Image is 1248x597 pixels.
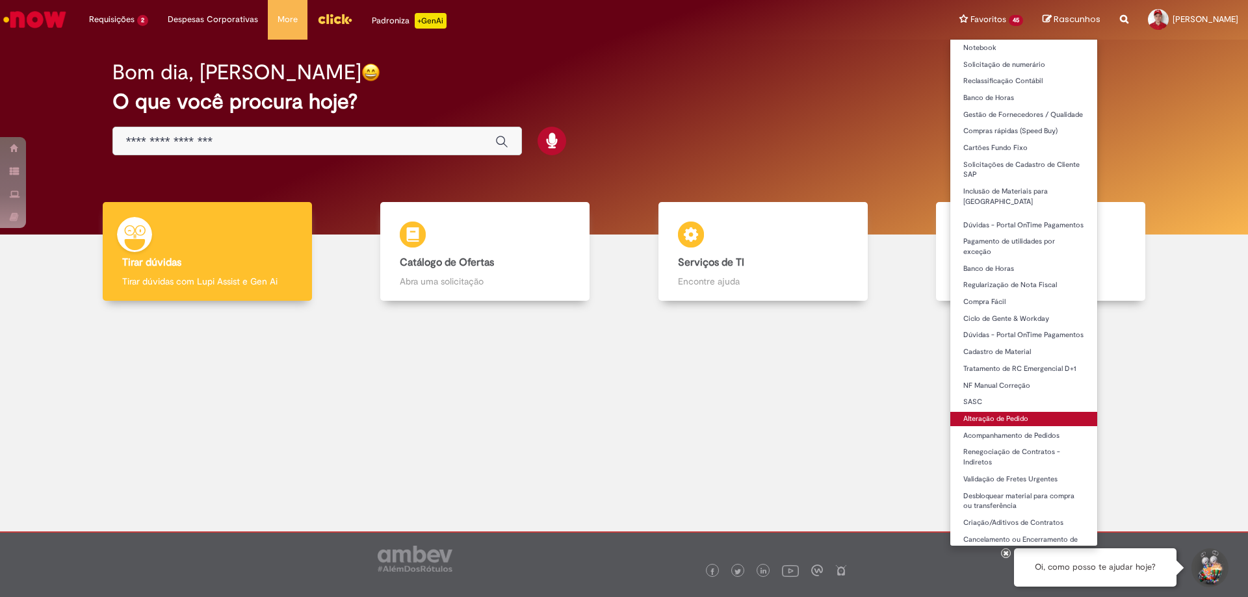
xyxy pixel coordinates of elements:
[378,546,452,572] img: logo_footer_ambev_rotulo_gray.png
[950,516,1097,530] a: Criação/Aditivos de Contratos
[950,395,1097,409] a: SASC
[950,295,1097,309] a: Compra Fácil
[400,275,570,288] p: Abra uma solicitação
[970,13,1006,26] span: Favoritos
[950,345,1097,359] a: Cadastro de Material
[950,379,1097,393] a: NF Manual Correção
[678,256,744,269] b: Serviços de TI
[1009,15,1023,26] span: 45
[1,6,68,32] img: ServiceNow
[950,278,1097,292] a: Regularização de Nota Fiscal
[950,124,1097,138] a: Compras rápidas (Speed Buy)
[950,362,1097,376] a: Tratamento de RC Emergencial D+1
[835,565,847,576] img: logo_footer_naosei.png
[950,312,1097,326] a: Ciclo de Gente & Workday
[1189,548,1228,587] button: Iniciar Conversa de Suporte
[112,61,361,84] h2: Bom dia, [PERSON_NAME]
[950,235,1097,259] a: Pagamento de utilidades por exceção
[709,568,716,575] img: logo_footer_facebook.png
[950,328,1097,342] a: Dúvidas - Portal OnTime Pagamentos
[950,218,1097,233] a: Dúvidas - Portal OnTime Pagamentos
[624,202,902,301] a: Serviços de TI Encontre ajuda
[89,13,135,26] span: Requisições
[168,13,258,26] span: Despesas Corporativas
[950,412,1097,426] a: Alteração de Pedido
[678,275,848,288] p: Encontre ajuda
[950,533,1097,557] a: Cancelamento ou Encerramento de Pedido
[950,184,1097,209] a: Inclusão de Materiais para [GEOGRAPHIC_DATA]
[950,41,1097,55] a: Notebook
[950,91,1097,105] a: Banco de Horas
[950,489,1097,513] a: Desbloquear material para compra ou transferência
[122,256,181,269] b: Tirar dúvidas
[782,562,799,579] img: logo_footer_youtube.png
[811,565,823,576] img: logo_footer_workplace.png
[361,63,380,82] img: happy-face.png
[346,202,625,301] a: Catálogo de Ofertas Abra uma solicitação
[415,13,447,29] p: +GenAi
[950,472,1097,487] a: Validação de Fretes Urgentes
[317,9,352,29] img: click_logo_yellow_360x200.png
[902,202,1180,301] a: Base de Conhecimento Consulte e aprenda
[400,256,494,269] b: Catálogo de Ofertas
[1014,548,1176,587] div: Oi, como posso te ajudar hoje?
[372,13,447,29] div: Padroniza
[734,568,741,575] img: logo_footer_twitter.png
[950,108,1097,122] a: Gestão de Fornecedores / Qualidade
[1173,14,1238,25] span: [PERSON_NAME]
[950,74,1097,88] a: Reclassificação Contábil
[278,13,298,26] span: More
[112,90,1136,113] h2: O que você procura hoje?
[950,429,1097,443] a: Acompanhamento de Pedidos
[950,262,1097,276] a: Banco de Horas
[950,58,1097,72] a: Solicitação de numerário
[950,39,1098,546] ul: Favoritos
[950,445,1097,469] a: Renegociação de Contratos - Indiretos
[137,15,148,26] span: 2
[1043,14,1100,26] a: Rascunhos
[122,275,292,288] p: Tirar dúvidas com Lupi Assist e Gen Ai
[950,141,1097,155] a: Cartões Fundo Fixo
[68,202,346,301] a: Tirar dúvidas Tirar dúvidas com Lupi Assist e Gen Ai
[760,568,767,576] img: logo_footer_linkedin.png
[950,158,1097,182] a: Solicitações de Cadastro de Cliente SAP
[1054,13,1100,25] span: Rascunhos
